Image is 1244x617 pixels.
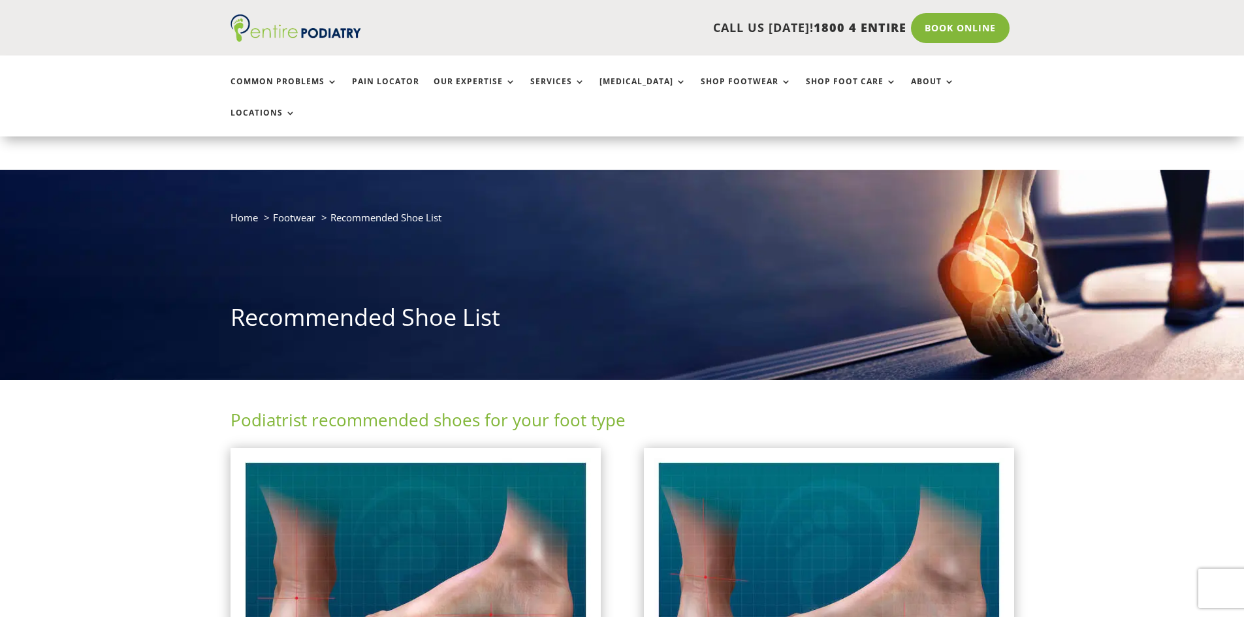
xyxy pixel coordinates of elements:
a: Entire Podiatry [231,31,361,44]
a: Our Expertise [434,77,516,105]
a: Shop Foot Care [806,77,897,105]
a: Shop Footwear [701,77,791,105]
p: CALL US [DATE]! [411,20,906,37]
a: Home [231,211,258,224]
h2: Podiatrist recommended shoes for your foot type [231,408,1014,438]
a: Footwear [273,211,315,224]
a: Services [530,77,585,105]
nav: breadcrumb [231,209,1014,236]
a: Book Online [911,13,1010,43]
a: Locations [231,108,296,136]
img: logo (1) [231,14,361,42]
h1: Recommended Shoe List [231,301,1014,340]
a: Pain Locator [352,77,419,105]
span: Recommended Shoe List [330,211,441,224]
a: [MEDICAL_DATA] [599,77,686,105]
span: 1800 4 ENTIRE [814,20,906,35]
a: About [911,77,955,105]
a: Common Problems [231,77,338,105]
